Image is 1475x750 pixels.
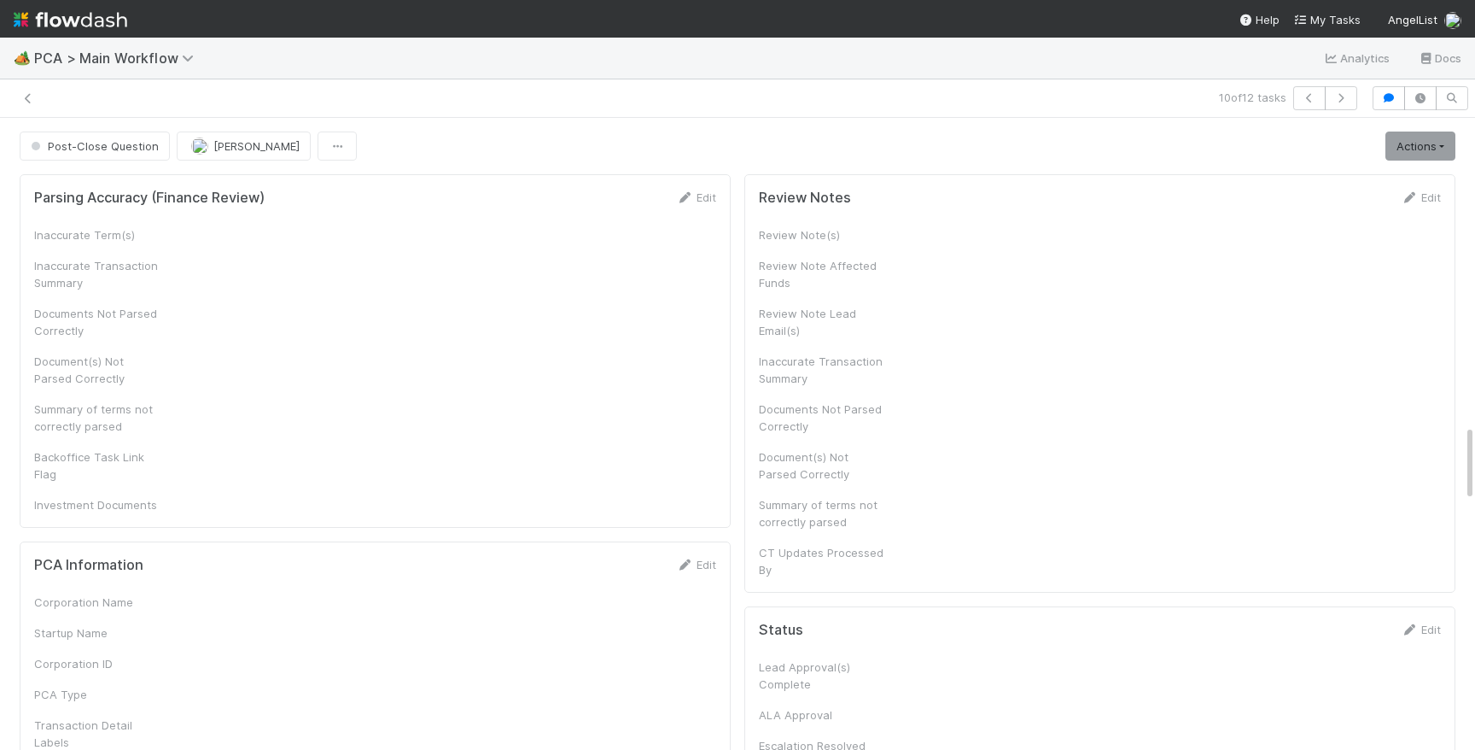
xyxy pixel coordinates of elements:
a: Edit [676,558,716,571]
div: Review Note Affected Funds [759,257,887,291]
div: Help [1239,11,1280,28]
button: Post-Close Question [20,132,170,161]
div: CT Updates Processed By [759,544,887,578]
a: Edit [1401,190,1441,204]
a: Edit [1401,623,1441,636]
div: Review Note Lead Email(s) [759,305,887,339]
h5: Review Notes [759,190,851,207]
span: My Tasks [1293,13,1361,26]
h5: Status [759,622,803,639]
h5: Parsing Accuracy (Finance Review) [34,190,265,207]
div: Summary of terms not correctly parsed [759,496,887,530]
div: Document(s) Not Parsed Correctly [759,448,887,483]
a: Docs [1418,48,1461,68]
span: 10 of 12 tasks [1219,89,1286,106]
a: Edit [676,190,716,204]
div: Documents Not Parsed Correctly [34,305,162,339]
img: avatar_e1f102a8-6aea-40b1-874c-e2ab2da62ba9.png [1444,12,1461,29]
span: PCA > Main Workflow [34,50,202,67]
div: Lead Approval(s) Complete [759,659,887,693]
div: Corporation ID [34,655,162,672]
span: Post-Close Question [27,139,159,153]
div: Summary of terms not correctly parsed [34,401,162,435]
div: PCA Type [34,686,162,703]
a: Analytics [1323,48,1390,68]
div: Corporation Name [34,594,162,611]
button: [PERSON_NAME] [177,132,311,161]
div: Investment Documents [34,496,162,513]
div: Backoffice Task Link Flag [34,448,162,483]
div: Inaccurate Term(s) [34,226,162,243]
span: AngelList [1388,13,1437,26]
div: Inaccurate Transaction Summary [759,353,887,387]
div: ALA Approval [759,706,887,724]
a: Actions [1385,132,1455,161]
div: Startup Name [34,624,162,642]
span: 🏕️ [14,50,31,65]
div: Document(s) Not Parsed Correctly [34,353,162,387]
div: Review Note(s) [759,226,887,243]
img: avatar_e1f102a8-6aea-40b1-874c-e2ab2da62ba9.png [191,138,208,155]
div: Documents Not Parsed Correctly [759,401,887,435]
a: My Tasks [1293,11,1361,28]
div: Inaccurate Transaction Summary [34,257,162,291]
span: [PERSON_NAME] [213,139,300,153]
h5: PCA Information [34,557,143,574]
img: logo-inverted-e16ddd16eac7371096b0.svg [14,5,127,34]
